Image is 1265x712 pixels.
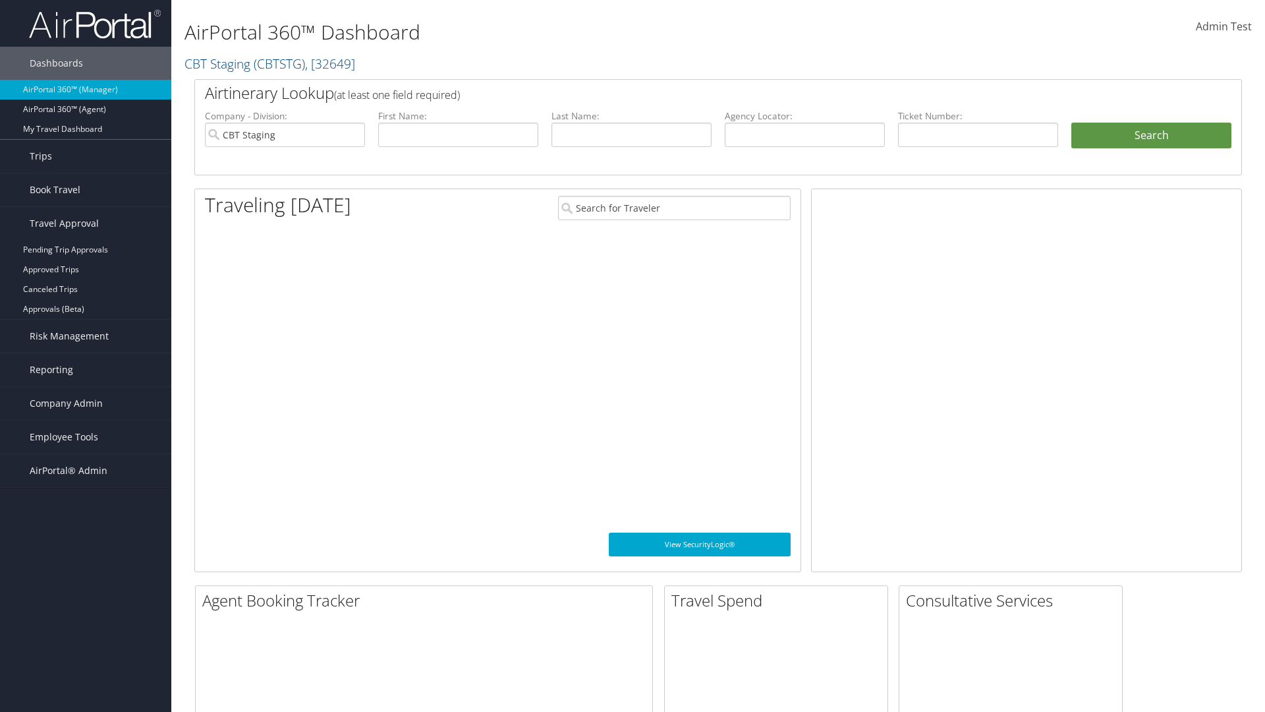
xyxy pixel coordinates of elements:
span: Reporting [30,353,73,386]
input: Search for Traveler [558,196,791,220]
span: Travel Approval [30,207,99,240]
span: AirPortal® Admin [30,454,107,487]
span: Employee Tools [30,421,98,454]
label: Company - Division: [205,109,365,123]
span: (at least one field required) [334,88,460,102]
span: Dashboards [30,47,83,80]
a: Admin Test [1196,7,1252,47]
h2: Travel Spend [671,589,887,612]
h1: AirPortal 360™ Dashboard [184,18,896,46]
label: First Name: [378,109,538,123]
span: Admin Test [1196,19,1252,34]
span: Company Admin [30,387,103,420]
a: CBT Staging [184,55,355,73]
a: View SecurityLogic® [609,533,791,556]
h2: Airtinerary Lookup [205,82,1144,104]
label: Agency Locator: [725,109,885,123]
label: Last Name: [551,109,712,123]
span: Trips [30,140,52,173]
span: Book Travel [30,173,80,206]
span: , [ 32649 ] [305,55,355,73]
span: Risk Management [30,320,109,353]
button: Search [1071,123,1231,149]
h2: Consultative Services [906,589,1122,612]
span: ( CBTSTG ) [254,55,305,73]
h2: Agent Booking Tracker [202,589,652,612]
label: Ticket Number: [898,109,1058,123]
img: airportal-logo.png [29,9,161,40]
h1: Traveling [DATE] [205,191,351,219]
